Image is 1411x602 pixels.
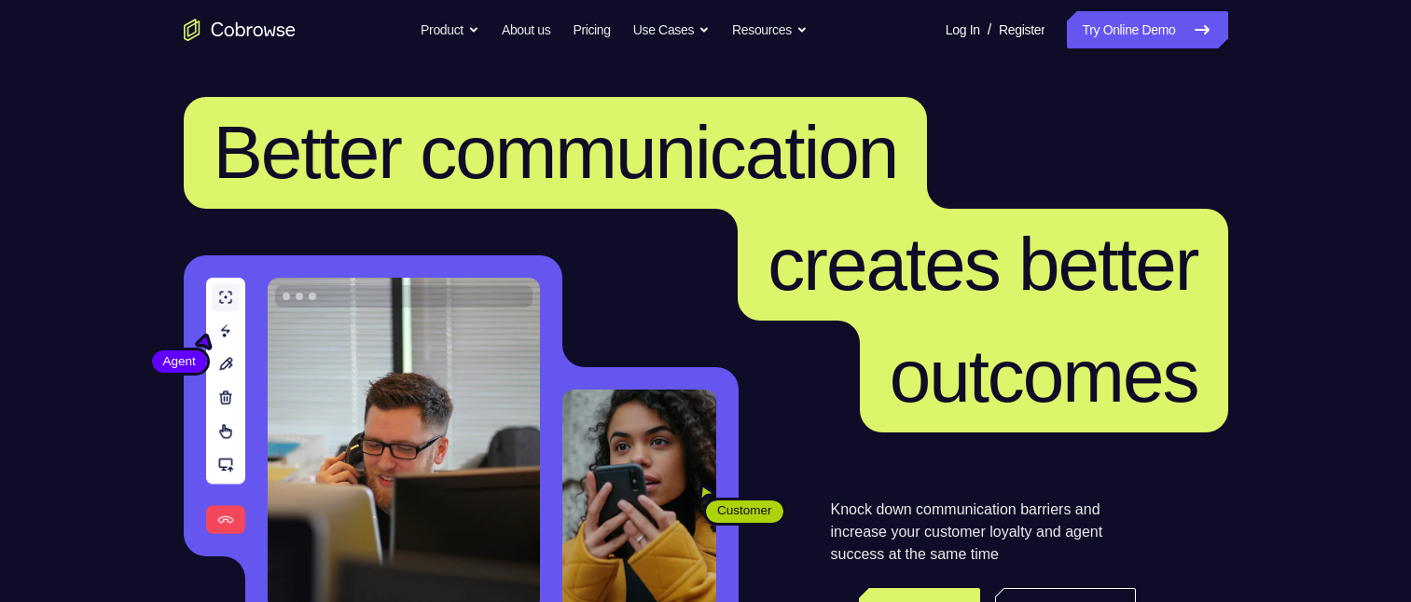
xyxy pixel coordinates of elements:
a: About us [502,11,550,48]
p: Knock down communication barriers and increase your customer loyalty and agent success at the sam... [831,499,1136,566]
span: / [988,19,991,41]
button: Resources [732,11,808,48]
span: outcomes [890,335,1198,417]
a: Register [999,11,1044,48]
a: Go to the home page [184,19,296,41]
span: Better communication [214,111,898,194]
button: Product [421,11,479,48]
a: Try Online Demo [1067,11,1227,48]
button: Use Cases [633,11,710,48]
a: Log In [946,11,980,48]
a: Pricing [573,11,610,48]
span: creates better [768,223,1197,306]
